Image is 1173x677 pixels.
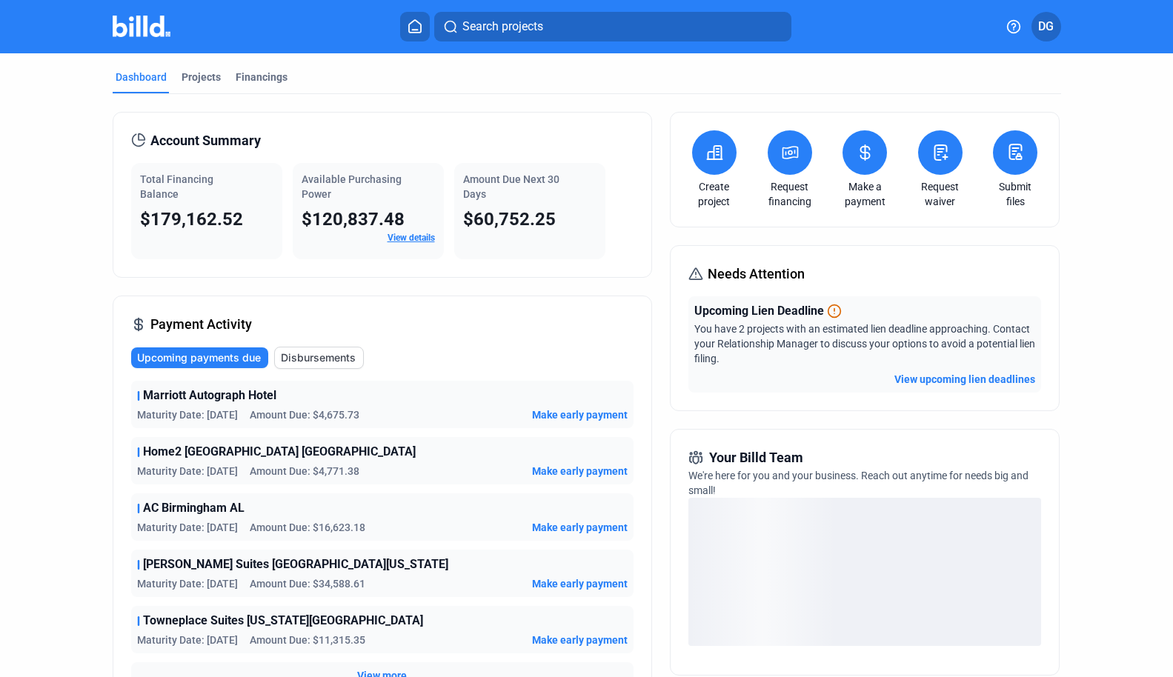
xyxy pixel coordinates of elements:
[137,520,238,535] span: Maturity Date: [DATE]
[182,70,221,84] div: Projects
[532,407,628,422] button: Make early payment
[709,447,803,468] span: Your Billd Team
[150,314,252,335] span: Payment Activity
[694,302,824,320] span: Upcoming Lien Deadline
[143,556,448,573] span: [PERSON_NAME] Suites [GEOGRAPHIC_DATA][US_STATE]
[989,179,1041,209] a: Submit files
[137,407,238,422] span: Maturity Date: [DATE]
[113,16,171,37] img: Billd Company Logo
[250,407,359,422] span: Amount Due: $4,675.73
[274,347,364,369] button: Disbursements
[688,179,740,209] a: Create project
[137,576,238,591] span: Maturity Date: [DATE]
[131,347,268,368] button: Upcoming payments due
[143,499,245,517] span: AC Birmingham AL
[532,633,628,647] button: Make early payment
[250,633,365,647] span: Amount Due: $11,315.35
[434,12,791,41] button: Search projects
[143,612,423,630] span: Towneplace Suites [US_STATE][GEOGRAPHIC_DATA]
[250,464,359,478] span: Amount Due: $4,771.38
[532,464,628,478] button: Make early payment
[462,18,543,36] span: Search projects
[694,323,1035,364] span: You have 2 projects with an estimated lien deadline approaching. Contact your Relationship Manage...
[236,70,288,84] div: Financings
[388,233,435,243] a: View details
[281,350,356,365] span: Disbursements
[302,173,402,200] span: Available Purchasing Power
[708,264,805,284] span: Needs Attention
[137,464,238,478] span: Maturity Date: [DATE]
[140,173,213,200] span: Total Financing Balance
[1031,12,1061,41] button: DG
[532,576,628,591] button: Make early payment
[894,372,1035,387] button: View upcoming lien deadlines
[150,130,261,151] span: Account Summary
[764,179,816,209] a: Request financing
[137,633,238,647] span: Maturity Date: [DATE]
[143,443,416,461] span: Home2 [GEOGRAPHIC_DATA] [GEOGRAPHIC_DATA]
[302,209,405,230] span: $120,837.48
[688,498,1041,646] div: loading
[532,520,628,535] button: Make early payment
[1038,18,1054,36] span: DG
[250,576,365,591] span: Amount Due: $34,588.61
[137,350,261,365] span: Upcoming payments due
[143,387,276,404] span: Marriott Autograph Hotel
[463,209,556,230] span: $60,752.25
[250,520,365,535] span: Amount Due: $16,623.18
[688,470,1029,496] span: We're here for you and your business. Reach out anytime for needs big and small!
[116,70,167,84] div: Dashboard
[914,179,966,209] a: Request waiver
[463,173,559,200] span: Amount Due Next 30 Days
[140,209,243,230] span: $179,162.52
[839,179,891,209] a: Make a payment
